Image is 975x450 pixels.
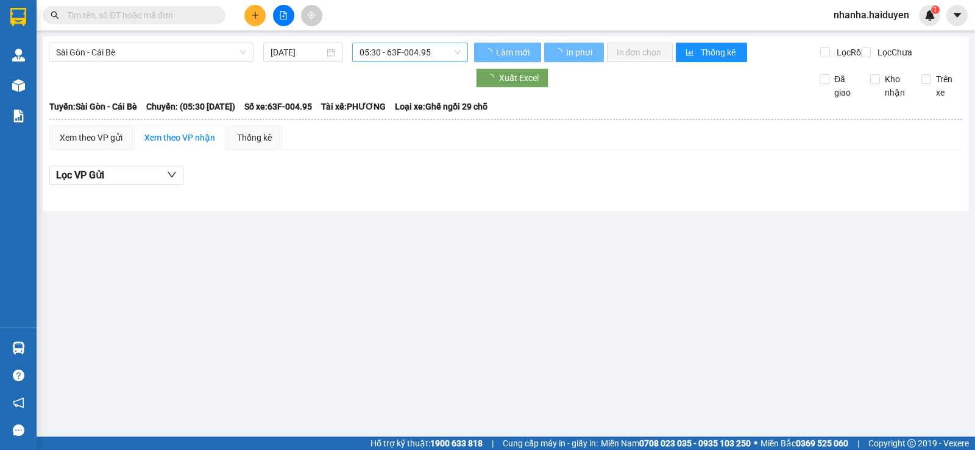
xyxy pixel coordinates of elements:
span: Số xe: 63F-004.95 [244,100,312,113]
div: Xem theo VP nhận [144,131,215,144]
span: Lọc Rồi [832,46,865,59]
button: In đơn chọn [607,43,673,62]
span: Tài xế: PHƯƠNG [321,100,386,113]
span: In phơi [566,46,594,59]
span: Sài Gòn - Cái Bè [56,43,246,62]
span: Miền Nam [601,437,751,450]
span: ⚪️ [754,441,757,446]
strong: 0369 525 060 [796,438,848,448]
span: search [51,11,59,19]
button: In phơi [544,43,604,62]
img: warehouse-icon [12,79,25,92]
span: caret-down [952,10,963,21]
span: loading [554,48,564,57]
span: loading [484,48,494,57]
span: Miền Bắc [760,437,848,450]
span: nhanha.haiduyen [824,7,919,23]
button: aim [301,5,322,26]
span: Cung cấp máy in - giấy in: [503,437,598,450]
span: Thống kê [701,46,737,59]
img: warehouse-icon [12,342,25,354]
span: Hỗ trợ kỹ thuật: [370,437,483,450]
b: Tuyến: Sài Gòn - Cái Bè [49,102,137,111]
span: | [857,437,859,450]
button: file-add [273,5,294,26]
span: Chuyến: (05:30 [DATE]) [146,100,235,113]
span: down [167,170,177,180]
button: Làm mới [474,43,541,62]
span: bar-chart [686,48,696,58]
img: solution-icon [12,110,25,122]
span: 05:30 - 63F-004.95 [360,43,460,62]
button: bar-chartThống kê [676,43,747,62]
img: warehouse-icon [12,49,25,62]
img: logo-vxr [10,8,26,26]
div: Xem theo VP gửi [60,131,122,144]
button: plus [244,5,266,26]
span: Kho nhận [880,72,912,99]
strong: 0708 023 035 - 0935 103 250 [639,438,751,448]
strong: 1900 633 818 [430,438,483,448]
button: Lọc VP Gửi [49,166,183,185]
span: notification [13,397,24,409]
input: 13/08/2025 [271,46,325,59]
span: copyright [907,439,916,448]
input: Tìm tên, số ĐT hoặc mã đơn [67,9,211,22]
span: question-circle [13,370,24,381]
span: plus [251,11,260,19]
span: Lọc VP Gửi [56,167,104,183]
span: Làm mới [496,46,531,59]
span: 1 [933,5,937,14]
span: | [492,437,494,450]
span: Loại xe: Ghế ngồi 29 chỗ [395,100,487,113]
span: Lọc Chưa [873,46,914,59]
sup: 1 [931,5,940,14]
div: Thống kê [237,131,272,144]
span: file-add [279,11,288,19]
span: aim [307,11,316,19]
span: Trên xe [931,72,963,99]
img: icon-new-feature [924,10,935,21]
span: message [13,424,24,436]
span: Đã giao [829,72,861,99]
button: caret-down [946,5,968,26]
button: Xuất Excel [476,68,548,88]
